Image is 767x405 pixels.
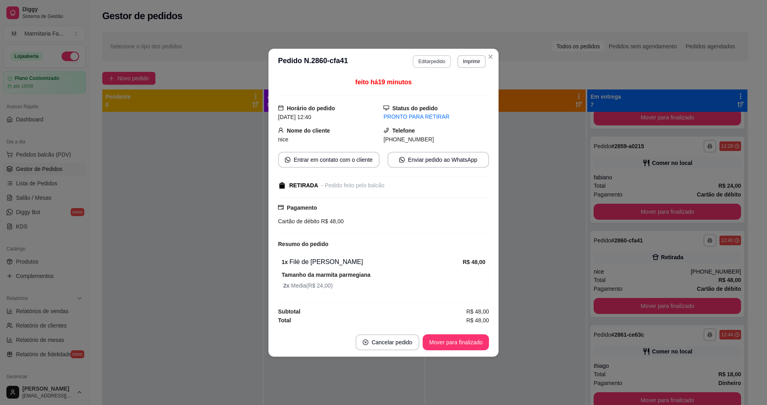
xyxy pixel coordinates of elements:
h3: Pedido N. 2860-cfa41 [278,55,348,68]
span: [PHONE_NUMBER] [383,136,434,143]
button: whats-appEntrar em contato com o cliente [278,152,380,168]
strong: Status do pedido [392,105,438,111]
strong: 2 x [283,282,291,289]
div: PRONTO PARA RETIRAR [383,113,489,121]
button: Mover para finalizado [423,334,489,350]
div: - Pedido feito pelo balcão [321,181,384,190]
div: Filé de [PERSON_NAME] [282,257,463,267]
span: phone [383,127,389,133]
span: R$ 48,00 [466,316,489,325]
strong: Nome do cliente [287,127,330,134]
span: R$ 48,00 [320,218,344,224]
strong: Pagamento [287,204,317,211]
span: Media ( R$ 24,00 ) [283,281,485,290]
button: whats-appEnviar pedido ao WhatsApp [387,152,489,168]
span: whats-app [399,157,405,163]
strong: R$ 48,00 [463,259,485,265]
strong: Horário do pedido [287,105,335,111]
span: user [278,127,284,133]
span: calendar [278,105,284,111]
span: desktop [383,105,389,111]
span: nice [278,136,288,143]
span: Cartão de débito [278,218,320,224]
span: R$ 48,00 [466,307,489,316]
button: Imprimir [457,55,486,68]
strong: 1 x [282,259,288,265]
button: Close [484,50,497,63]
strong: Subtotal [278,308,300,315]
button: Editarpedido [413,55,451,68]
strong: Tamanho da marmita parmegiana [282,272,370,278]
div: RETIRADA [289,181,318,190]
span: credit-card [278,204,284,210]
strong: Resumo do pedido [278,241,328,247]
strong: Telefone [392,127,415,134]
span: [DATE] 12:40 [278,114,311,120]
span: feito há 19 minutos [355,79,411,85]
span: whats-app [285,157,290,163]
button: close-circleCancelar pedido [356,334,419,350]
strong: Total [278,317,291,324]
span: close-circle [363,339,368,345]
